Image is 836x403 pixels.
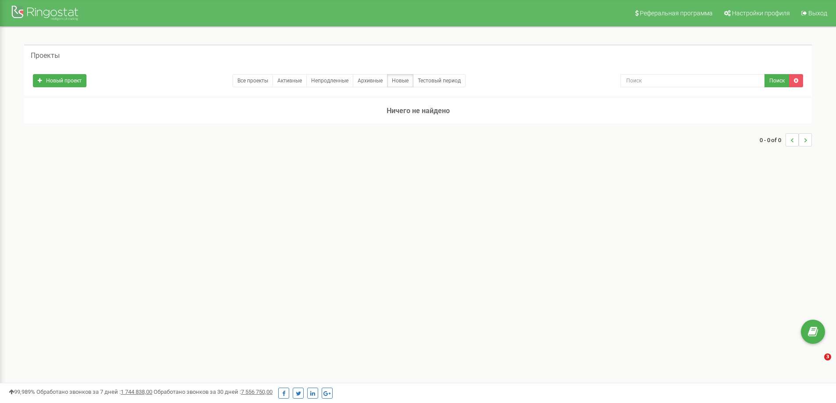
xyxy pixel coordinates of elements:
a: Тестовый период [413,74,466,87]
a: Активные [273,74,307,87]
span: Выход [808,10,827,17]
span: Реферальная программа [640,10,713,17]
u: 1 744 838,00 [121,389,152,395]
span: 99,989% [9,389,35,395]
a: Новые [387,74,413,87]
h5: Проекты [31,52,60,60]
a: Новый проект [33,74,86,87]
a: Архивные [353,74,388,87]
span: 0 - 0 of 0 [760,133,786,146]
nav: ... [760,125,812,155]
span: Обработано звонков за 7 дней : [36,389,152,395]
h3: Ничего не найдено [24,98,812,124]
span: Настройки профиля [732,10,790,17]
iframe: Intercom live chat [806,353,827,374]
input: Поиск [621,74,765,87]
button: Поиск [764,74,789,87]
span: Обработано звонков за 30 дней : [154,389,273,395]
a: Все проекты [233,74,273,87]
span: 3 [824,353,831,360]
u: 7 556 750,00 [241,389,273,395]
a: Непродленные [306,74,353,87]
